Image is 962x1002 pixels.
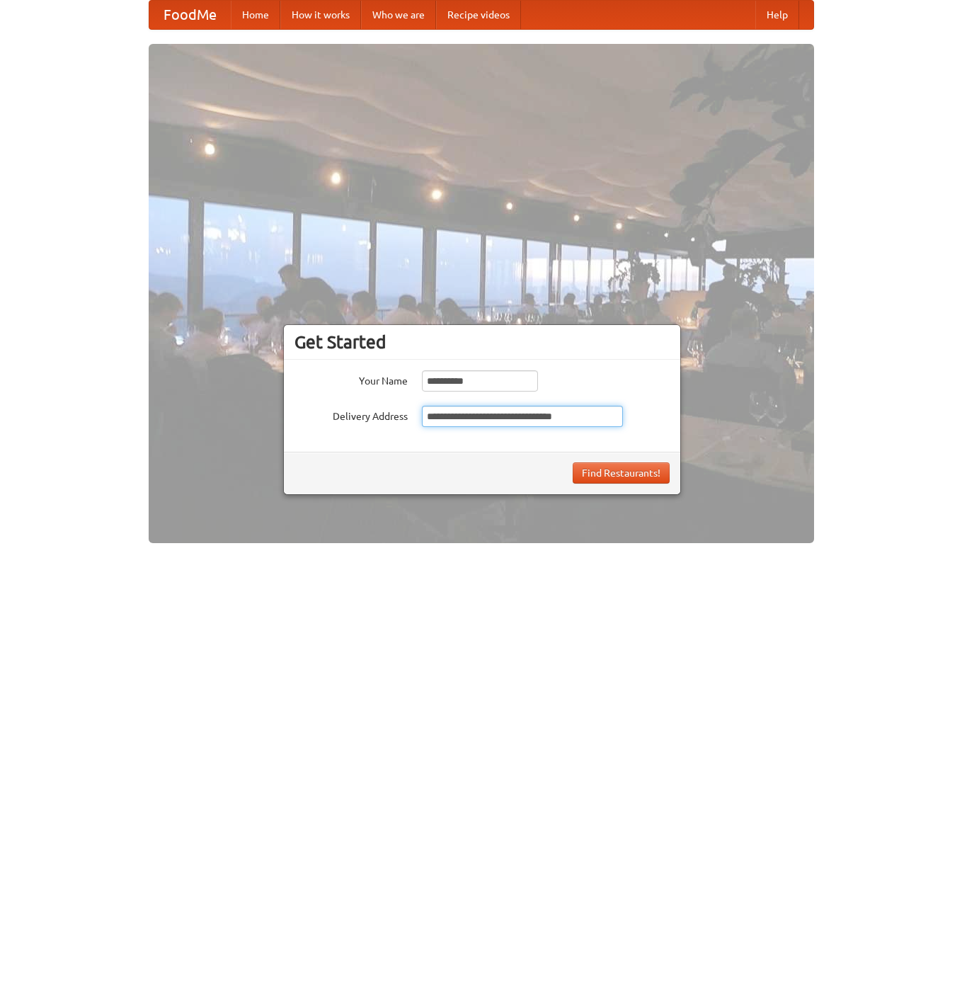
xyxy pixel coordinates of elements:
a: Home [231,1,280,29]
a: Help [755,1,799,29]
h3: Get Started [294,331,670,353]
label: Your Name [294,370,408,388]
a: Recipe videos [436,1,521,29]
a: FoodMe [149,1,231,29]
label: Delivery Address [294,406,408,423]
button: Find Restaurants! [573,462,670,484]
a: How it works [280,1,361,29]
a: Who we are [361,1,436,29]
